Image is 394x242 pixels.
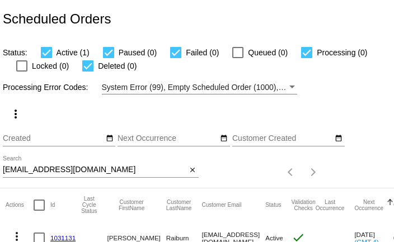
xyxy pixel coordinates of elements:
[3,165,187,174] input: Search
[248,46,288,59] span: Queued (0)
[166,199,192,211] button: Change sorting for CustomerLastName
[3,134,104,143] input: Created
[335,134,343,143] mat-icon: date_range
[265,234,283,241] span: Active
[6,188,34,222] mat-header-cell: Actions
[119,46,157,59] span: Paused (0)
[106,134,114,143] mat-icon: date_range
[32,59,69,73] span: Locked (0)
[3,83,88,92] span: Processing Error Codes:
[118,134,218,143] input: Next Occurrence
[187,164,199,176] button: Clear
[3,11,111,27] h2: Scheduled Orders
[98,59,137,73] span: Deleted (0)
[292,188,316,222] mat-header-cell: Validation Checks
[316,199,345,211] button: Change sorting for LastOccurrenceUtc
[107,199,156,211] button: Change sorting for CustomerFirstName
[81,196,97,214] button: Change sorting for LastProcessingCycleId
[186,46,219,59] span: Failed (0)
[317,46,367,59] span: Processing (0)
[302,161,325,183] button: Next page
[50,202,55,208] button: Change sorting for Id
[3,48,27,57] span: Status:
[280,161,302,183] button: Previous page
[201,202,241,208] button: Change sorting for CustomerEmail
[102,80,298,94] mat-select: Filter by Processing Error Codes
[189,166,196,175] mat-icon: close
[50,234,76,241] a: 1031131
[220,134,228,143] mat-icon: date_range
[265,202,281,208] button: Change sorting for Status
[57,46,90,59] span: Active (1)
[232,134,333,143] input: Customer Created
[9,107,22,121] mat-icon: more_vert
[354,199,383,211] button: Change sorting for NextOccurrenceUtc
